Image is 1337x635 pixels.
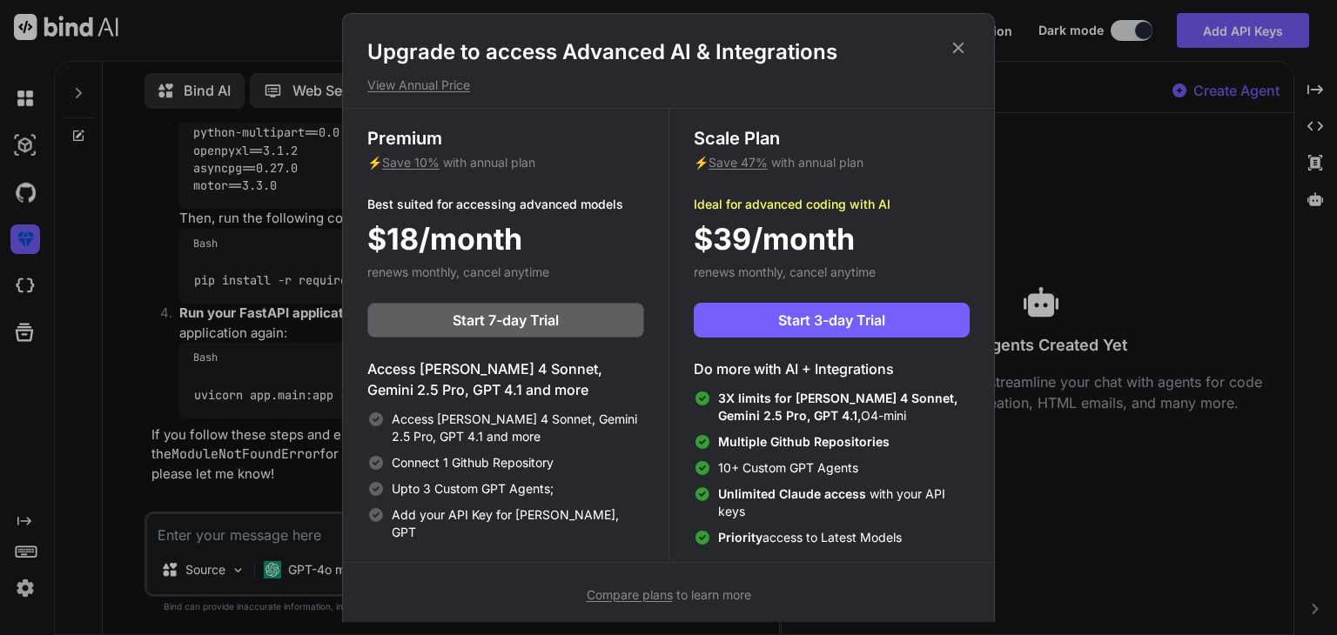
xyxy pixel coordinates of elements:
[382,155,440,170] span: Save 10%
[718,530,763,545] span: Priority
[367,217,522,261] span: $18/month
[718,529,902,546] span: access to Latest Models
[367,38,970,66] h1: Upgrade to access Advanced AI & Integrations
[694,303,970,338] button: Start 3-day Trial
[694,217,855,261] span: $39/month
[718,434,890,449] span: Multiple Github Repositories
[694,264,876,279] span: renews monthly, cancel anytime
[367,303,644,338] button: Start 7-day Trial
[367,196,644,213] p: Best suited for accessing advanced models
[392,480,554,498] span: Upto 3 Custom GPT Agents;
[367,264,549,279] span: renews monthly, cancel anytime
[718,391,957,423] span: 3X limits for [PERSON_NAME] 4 Sonnet, Gemini 2.5 Pro, GPT 4.1,
[587,587,673,602] span: Compare plans
[718,485,970,520] span: with your API keys
[392,411,644,445] span: Access [PERSON_NAME] 4 Sonnet, Gemini 2.5 Pro, GPT 4.1 and more
[718,486,870,501] span: Unlimited Claude access
[367,358,644,400] h4: Access [PERSON_NAME] 4 Sonnet, Gemini 2.5 Pro, GPT 4.1 and more
[392,506,644,541] span: Add your API Key for [PERSON_NAME], GPT
[392,454,554,471] span: Connect 1 Github Repository
[694,126,970,150] h3: Scale Plan
[367,154,644,171] p: ⚡ with annual plan
[709,155,768,170] span: Save 47%
[367,126,644,150] h3: Premium
[694,358,970,379] h4: Do more with AI + Integrations
[718,390,970,424] span: O4-mini
[718,459,858,477] span: 10+ Custom GPT Agents
[367,77,970,94] p: View Annual Price
[694,154,970,171] p: ⚡ with annual plan
[778,310,885,331] span: Start 3-day Trial
[587,587,751,602] span: to learn more
[453,310,559,331] span: Start 7-day Trial
[694,196,970,213] p: Ideal for advanced coding with AI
